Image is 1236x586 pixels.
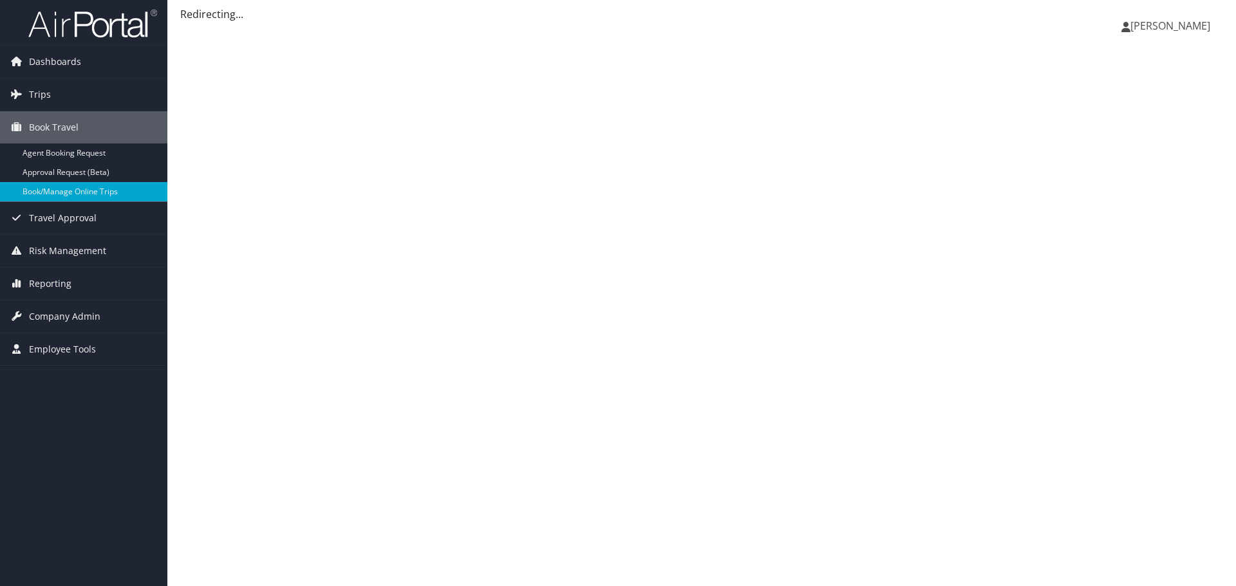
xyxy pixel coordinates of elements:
[29,235,106,267] span: Risk Management
[180,6,1223,22] div: Redirecting...
[29,78,51,111] span: Trips
[29,111,79,143] span: Book Travel
[29,268,71,300] span: Reporting
[29,300,100,333] span: Company Admin
[29,333,96,365] span: Employee Tools
[28,8,157,39] img: airportal-logo.png
[1130,19,1210,33] span: [PERSON_NAME]
[29,202,97,234] span: Travel Approval
[29,46,81,78] span: Dashboards
[1121,6,1223,45] a: [PERSON_NAME]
